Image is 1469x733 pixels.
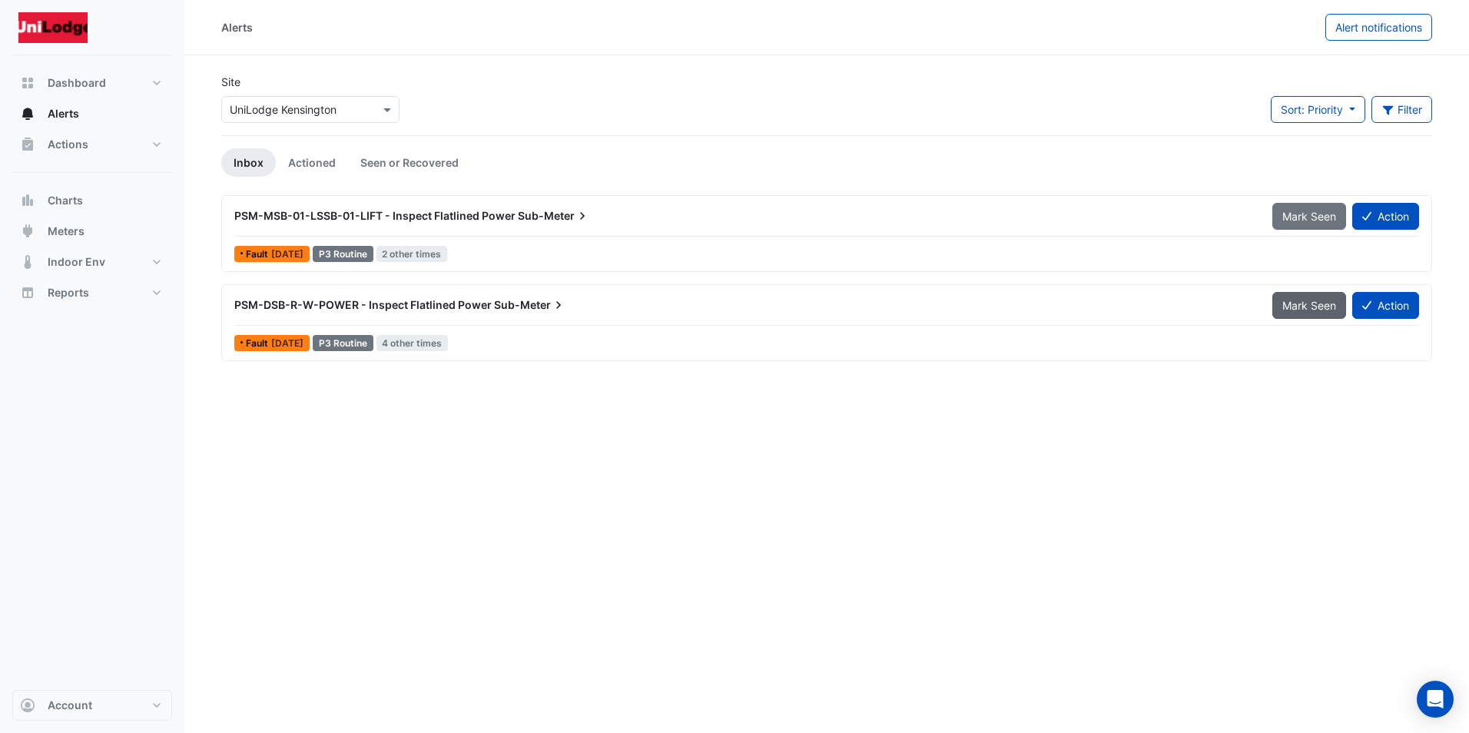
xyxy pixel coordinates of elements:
[12,216,172,247] button: Meters
[20,193,35,208] app-icon: Charts
[12,98,172,129] button: Alerts
[1352,203,1419,230] button: Action
[271,248,303,260] span: Sun 05-Oct-2025 00:45 AEST
[1352,292,1419,319] button: Action
[221,19,253,35] div: Alerts
[271,337,303,349] span: Fri 03-Oct-2025 19:15 AEST
[1271,96,1365,123] button: Sort: Priority
[1281,103,1343,116] span: Sort: Priority
[246,250,271,259] span: Fault
[494,297,566,313] span: Sub-Meter
[313,335,373,351] div: P3 Routine
[20,224,35,239] app-icon: Meters
[20,75,35,91] app-icon: Dashboard
[12,129,172,160] button: Actions
[12,690,172,721] button: Account
[234,209,516,222] span: PSM-MSB-01-LSSB-01-LIFT - Inspect Flatlined Power
[1272,292,1346,319] button: Mark Seen
[1371,96,1433,123] button: Filter
[48,254,105,270] span: Indoor Env
[20,285,35,300] app-icon: Reports
[20,137,35,152] app-icon: Actions
[221,74,240,90] label: Site
[12,185,172,216] button: Charts
[1282,210,1336,223] span: Mark Seen
[48,106,79,121] span: Alerts
[276,148,348,177] a: Actioned
[234,298,492,311] span: PSM-DSB-R-W-POWER - Inspect Flatlined Power
[12,68,172,98] button: Dashboard
[48,285,89,300] span: Reports
[20,254,35,270] app-icon: Indoor Env
[348,148,471,177] a: Seen or Recovered
[246,339,271,348] span: Fault
[1282,299,1336,312] span: Mark Seen
[48,224,85,239] span: Meters
[18,12,88,43] img: Company Logo
[1272,203,1346,230] button: Mark Seen
[48,698,92,713] span: Account
[1335,21,1422,34] span: Alert notifications
[12,277,172,308] button: Reports
[376,246,448,262] span: 2 other times
[48,193,83,208] span: Charts
[376,335,449,351] span: 4 other times
[313,246,373,262] div: P3 Routine
[518,208,590,224] span: Sub-Meter
[48,75,106,91] span: Dashboard
[1325,14,1432,41] button: Alert notifications
[20,106,35,121] app-icon: Alerts
[48,137,88,152] span: Actions
[221,148,276,177] a: Inbox
[12,247,172,277] button: Indoor Env
[1417,681,1454,718] div: Open Intercom Messenger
